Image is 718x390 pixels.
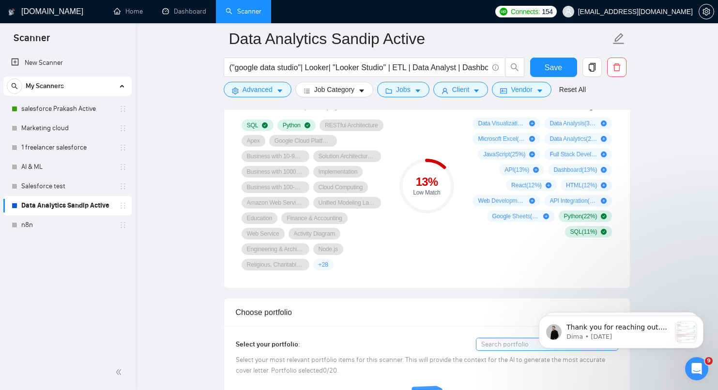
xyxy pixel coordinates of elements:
[275,137,332,145] span: Google Cloud Platform
[500,8,507,15] img: upwork-logo.png
[20,221,162,231] div: We typically reply in under a minute
[167,15,184,33] div: Close
[476,338,618,350] input: Search portfolio
[122,15,141,35] img: Profile image for Sofiia
[294,230,335,238] span: Activity Diagram
[247,152,304,160] span: Business with 10-99 Employees
[26,76,64,96] span: My Scanners
[119,182,127,190] span: holder
[601,120,607,126] span: plus-circle
[550,197,597,205] span: API Integration ( 10 %)
[21,99,113,119] a: salesforce Prakash Active
[705,357,713,365] span: 9
[601,151,607,157] span: plus-circle
[601,182,607,188] span: plus-circle
[559,84,586,95] a: Reset All
[247,245,304,253] span: Engineering & Architecture
[399,176,454,188] div: 13 %
[505,58,524,77] button: search
[358,87,365,94] span: caret-down
[119,202,127,210] span: holder
[601,198,607,204] span: plus-circle
[21,325,43,332] span: Home
[21,177,113,196] a: Salesforce test
[262,122,268,128] span: check-circle
[511,6,540,17] span: Connects:
[114,7,143,15] a: homeHome
[565,8,572,15] span: user
[500,87,507,94] span: idcard
[478,120,525,127] span: Data Visualization ( 40 %)
[19,118,174,135] p: How can we help?
[319,168,358,176] span: Implementation
[545,61,562,74] span: Save
[224,82,291,97] button: settingAdvancedcaret-down
[276,87,283,94] span: caret-down
[287,214,342,222] span: Finance & Accounting
[533,167,539,173] span: plus-circle
[546,182,551,188] span: plus-circle
[566,181,597,189] span: HTML ( 12 %)
[19,18,35,34] img: logo
[601,167,607,173] span: plus-circle
[414,87,421,94] span: caret-down
[542,6,552,17] span: 154
[20,253,78,263] span: Search for help
[229,61,488,74] input: Search Freelance Jobs...
[247,168,304,176] span: Business with 1000+ Employees
[20,275,162,296] div: ✅ How To: Connect your agency to [DOMAIN_NAME]
[21,119,113,138] a: Marketing cloud
[570,228,597,236] span: SQL ( 11 %)
[295,82,373,97] button: barsJob Categorycaret-down
[236,340,300,348] span: Select your portfolio:
[473,87,480,94] span: caret-down
[115,367,125,377] span: double-left
[247,261,304,269] span: Religious, Charitable & Nonprofit
[140,15,160,35] img: Profile image for Dima
[119,105,127,113] span: holder
[511,181,542,189] span: React ( 12 %)
[319,261,328,269] span: + 28
[232,87,239,94] span: setting
[226,7,261,15] a: searchScanner
[601,213,607,219] span: check-circle
[319,245,338,253] span: Node.js
[601,229,607,235] span: check-circle
[601,136,607,142] span: plus-circle
[20,155,174,165] div: Recent message
[304,87,310,94] span: bars
[319,152,376,160] span: Solution Architecture Consultation
[524,296,718,364] iframe: Intercom notifications message
[63,179,90,189] div: • [DATE]
[20,210,162,221] div: Send us a message
[247,230,279,238] span: Web Service
[319,199,376,207] span: Unified Modeling Language
[20,169,39,189] img: Profile image for Dima
[492,82,551,97] button: idcardVendorcaret-down
[607,58,626,77] button: delete
[433,82,489,97] button: userClientcaret-down
[399,190,454,195] div: Low Match
[236,356,605,375] span: Select your most relevant portfolio items for this scanner. This will provide the context for the...
[396,84,411,95] span: Jobs
[21,215,113,235] a: n8n
[43,179,61,189] div: Dima
[699,8,714,15] a: setting
[536,87,543,94] span: caret-down
[564,212,597,220] span: Python ( 22 %)
[583,63,601,72] span: copy
[119,163,127,171] span: holder
[325,121,378,129] span: RESTful Architecture
[104,15,123,35] img: Profile image for Nazar
[247,137,260,145] span: Apex
[10,147,184,197] div: Recent messageProfile image for DimaThank you for reaching out. Please double-check your BM permi...
[483,150,525,158] span: JavaScript ( 25 %)
[529,198,535,204] span: plus-circle
[3,76,132,235] li: My Scanners
[247,183,304,191] span: Business with 100-999 Employees
[385,87,392,94] span: folder
[153,325,169,332] span: Help
[529,151,535,157] span: plus-circle
[119,221,127,229] span: holder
